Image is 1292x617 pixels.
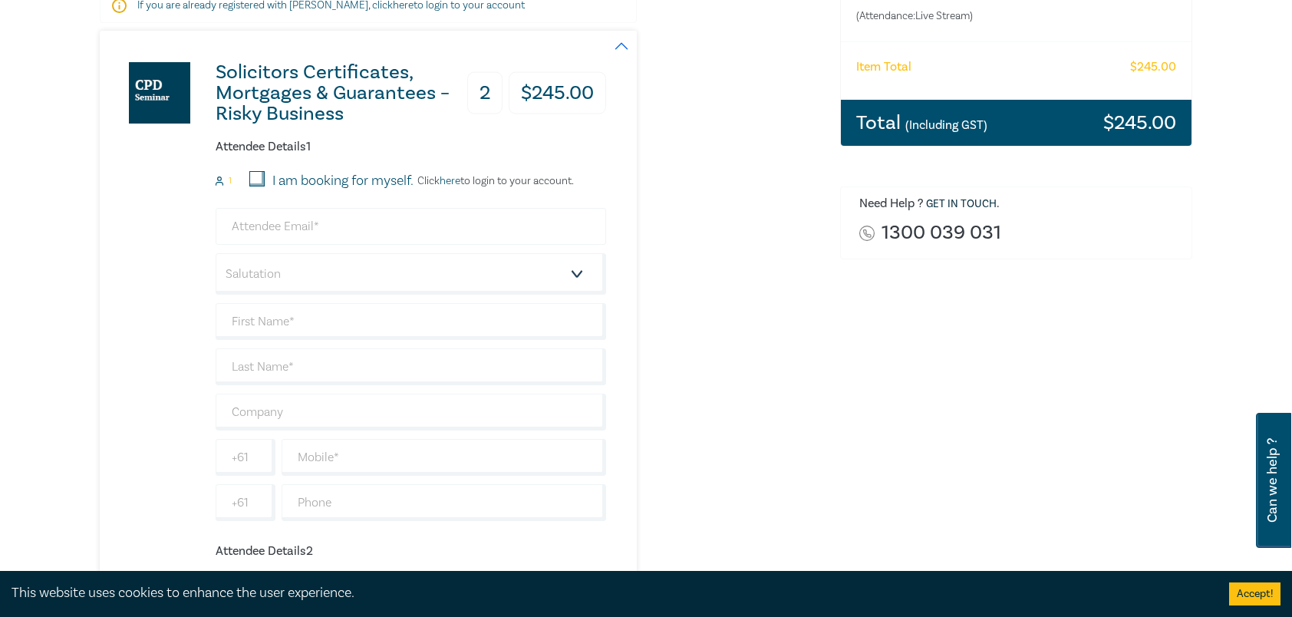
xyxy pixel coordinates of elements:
h6: $ 245.00 [1130,60,1176,74]
h6: Need Help ? . [859,196,1180,212]
p: Click to login to your account. [414,175,574,187]
h3: Total [856,113,987,133]
h6: Attendee Details 1 [216,140,606,154]
input: Mobile* [282,439,606,476]
img: Solicitors Certificates, Mortgages & Guarantees – Risky Business [129,62,190,124]
small: (Attendance: Live Stream ) [856,8,1115,24]
a: Get in touch [926,197,997,211]
input: First Name* [216,303,606,340]
h3: Solicitors Certificates, Mortgages & Guarantees – Risky Business [216,62,468,124]
h3: $ 245.00 [1103,113,1176,133]
h3: $ 245.00 [509,72,606,114]
h6: Attendee Details 2 [216,544,606,559]
label: I am booking for myself. [272,171,414,191]
input: +61 [216,439,275,476]
input: Company [216,394,606,431]
button: Accept cookies [1229,582,1280,605]
input: Attendee Email* [216,208,606,245]
a: here [440,174,460,188]
small: (Including GST) [905,117,987,133]
a: 1300 039 031 [882,223,1001,243]
h3: 2 [467,72,503,114]
input: Last Name* [216,348,606,385]
div: This website uses cookies to enhance the user experience. [12,583,1206,603]
input: Phone [282,484,606,521]
span: Can we help ? [1265,422,1280,539]
input: +61 [216,484,275,521]
h6: Item Total [856,60,911,74]
small: 1 [229,176,232,186]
